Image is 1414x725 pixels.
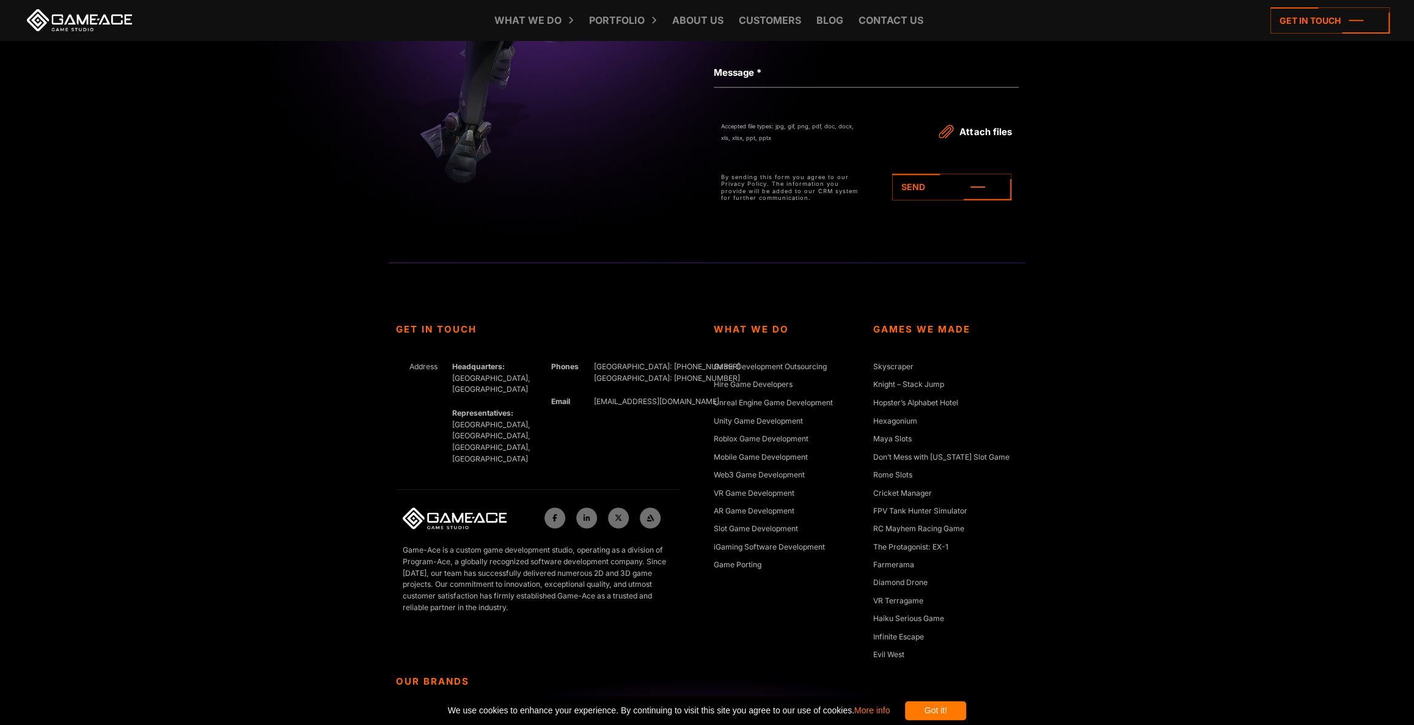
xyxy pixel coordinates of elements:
a: Game Development Outsourcing [714,361,827,374]
img: Game-Ace Logo [403,507,507,529]
a: Roblox Game Development [714,433,808,445]
a: Haiku Serious Game [873,613,944,625]
a: Unreal Engine Game Development [714,397,833,410]
a: Unity Game Development [714,415,803,427]
a: Hexagonium [873,415,917,427]
strong: Phones [551,362,579,371]
a: Infinite Escape [873,631,924,643]
a: Game Porting [714,559,761,571]
a: Mobile Game Development [714,451,808,463]
a: Don’t Mess with [US_STATE] Slot Game [873,451,1009,463]
a: Attach files [942,121,1011,139]
span: Attach files [959,126,1011,138]
strong: Our Brands [396,675,700,687]
a: iGaming Software Development [714,541,825,553]
div: Got it! [905,701,966,720]
strong: Get In Touch [396,324,680,336]
a: VR Game Development [714,487,794,499]
a: FPV Tank Hunter Simulator [873,505,967,517]
a: Rome Slots [873,469,912,481]
a: Web3 Game Development [714,469,805,481]
span: [GEOGRAPHIC_DATA]: [PHONE_NUMBER] [594,374,740,383]
a: Maya Slots [873,433,912,445]
strong: Headquarters: [452,362,505,371]
a: Farmerama [873,559,914,571]
a: Skyscraper [873,361,914,374]
a: Get in touch [1270,7,1390,34]
a: [EMAIL_ADDRESS][DOMAIN_NAME] [594,397,719,406]
a: More info [854,705,890,715]
span: [GEOGRAPHIC_DATA]: [PHONE_NUMBER] [594,362,740,371]
div: Accepted file types: jpg, gif, png, pdf, doc, docx, xls, xlsx, ppt, pptx [721,121,860,144]
strong: Representatives: [452,408,513,417]
span: Address [409,362,438,371]
strong: Games We Made [873,324,1019,336]
a: Cricket Manager [873,487,932,499]
a: VR Terragame [873,595,923,607]
a: Hopster’s Alphabet Hotel [873,397,958,410]
strong: What We Do [714,324,859,336]
label: Message * [714,65,761,80]
p: Game-Ace is a custom game development studio, operating as a division of Program-Ace, a globally ... [403,544,673,613]
div: [GEOGRAPHIC_DATA], [GEOGRAPHIC_DATA] [GEOGRAPHIC_DATA], [GEOGRAPHIC_DATA], [GEOGRAPHIC_DATA], [GE... [445,361,531,465]
a: AR Game Development [714,505,794,517]
p: By sending this form you agree to our Privacy Policy. The information you provide will be added t... [721,174,860,201]
a: Diamond Drone [873,576,928,589]
a: Evil West [873,649,904,661]
a: Knight – Stack Jump [873,379,944,391]
a: Slot Game Development [714,523,798,535]
a: Send [892,174,1011,200]
strong: Email [551,397,570,406]
span: We use cookies to enhance your experience. By continuing to visit this site you agree to our use ... [448,701,890,720]
a: Hire Game Developers [714,379,793,391]
a: The Protagonist: EX-1 [873,541,948,553]
a: RC Mayhem Racing Game [873,523,964,535]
